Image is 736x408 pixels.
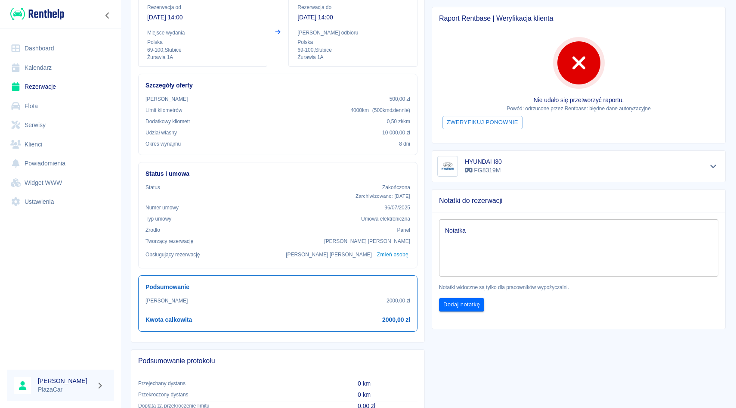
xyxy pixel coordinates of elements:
p: Żurawia 1A [147,54,258,61]
p: Limit kilometrów [145,106,182,114]
a: Ustawienia [7,192,114,212]
a: Powiadomienia [7,154,114,173]
span: Podsumowanie protokołu [138,357,417,365]
h6: Status i umowa [145,169,410,178]
p: 0,50 zł /km [387,118,410,125]
p: Polska [147,38,258,46]
p: Obsługujący rezerwację [145,251,200,259]
p: Umowa elektroniczna [361,215,410,223]
p: Przekroczony dystans [138,391,344,399]
p: [PERSON_NAME] [145,297,188,305]
p: PlazaCar [38,385,93,394]
span: Zarchiwizowano: [DATE] [356,193,410,199]
button: Zwiń nawigację [101,10,114,21]
button: Zmień osobę [375,249,410,261]
p: [PERSON_NAME] [PERSON_NAME] [324,237,410,245]
span: Raport Rentbase | Weryfikacja klienta [439,14,718,23]
p: Udział własny [145,129,177,137]
span: ( 500 km dziennie ) [372,107,410,113]
h6: Kwota całkowita [145,315,192,324]
p: Zakończona [356,184,410,191]
p: Status [145,184,160,191]
p: Rezerwacja do [297,3,408,11]
a: Klienci [7,135,114,154]
h6: 2000,00 zł [382,315,410,324]
p: Nie udało się przetworzyć raportu. [439,96,718,105]
p: [PERSON_NAME] odbioru [297,29,408,37]
p: [PERSON_NAME] [145,95,188,103]
p: [PERSON_NAME] [PERSON_NAME] [286,251,372,259]
p: 96/07/2025 [384,204,410,212]
p: 69-100 , Słubice [147,46,258,54]
a: Dashboard [7,39,114,58]
p: 2000,00 zł [387,297,410,305]
button: Dodaj notatkę [439,298,484,311]
a: Widget WWW [7,173,114,193]
p: Dodatkowy kilometr [145,118,190,125]
p: [DATE] 14:00 [297,13,408,22]
p: Polska [297,38,408,46]
p: 500,00 zł [390,95,410,103]
a: Flota [7,97,114,116]
h6: [PERSON_NAME] [38,377,93,385]
p: Rezerwacja od [147,3,258,11]
button: Pokaż szczegóły [706,160,721,172]
p: 69-100 , Słubice [297,46,408,54]
p: 0 km [358,379,417,388]
p: Tworzący rezerwację [145,237,193,245]
h6: Podsumowanie [145,283,410,292]
a: Renthelp logo [7,7,64,21]
img: Image [439,158,456,175]
p: [DATE] 14:00 [147,13,258,22]
h6: HYUNDAI I30 [465,157,502,166]
p: Panel [397,226,411,234]
p: 4000 km [350,106,410,114]
p: Powód: odrzucone przez Rentbase: błędne dane autoryzacyjne [439,105,718,112]
p: Miejsce wydania [147,29,258,37]
a: Rezerwacje [7,77,114,97]
p: 0 km [358,390,417,399]
p: Przejechany dystans [138,380,344,387]
p: Typ umowy [145,215,171,223]
p: 8 dni [399,140,410,148]
p: Notatki widoczne są tylko dla pracowników wypożyczalni. [439,283,718,291]
a: Serwisy [7,115,114,135]
p: Numer umowy [145,204,179,212]
h6: Szczegóły oferty [145,81,410,90]
p: Okres wynajmu [145,140,181,148]
p: Żurawia 1A [297,54,408,61]
p: FG8319M [465,166,502,175]
span: Notatki do rezerwacji [439,196,718,205]
img: Renthelp logo [10,7,64,21]
p: 10 000,00 zł [382,129,410,137]
a: Kalendarz [7,58,114,78]
button: Zweryfikuj ponownie [442,116,523,129]
p: Żrodło [145,226,160,234]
